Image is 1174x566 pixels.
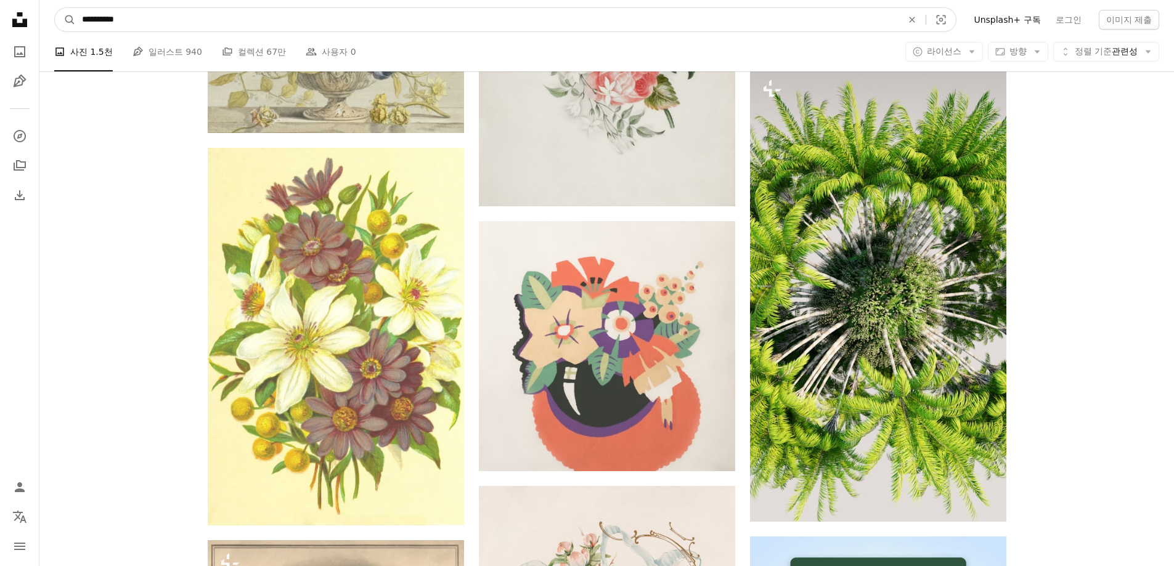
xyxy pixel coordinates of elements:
a: Unsplash+ 구독 [966,10,1048,30]
button: 이미지 제출 [1099,10,1159,30]
button: 시각적 검색 [926,8,956,31]
a: 로그인 / 가입 [7,475,32,499]
a: 사진 [7,39,32,64]
a: 로그인 [1048,10,1089,30]
button: 언어 [7,504,32,529]
button: 정렬 기준관련성 [1053,42,1159,62]
img: 주변에 잎이 많은 녹색 식물 [750,67,1006,522]
a: 일러스트 940 [132,32,202,71]
img: 보라색과 흰색 꽃 그림 [208,148,464,525]
button: 라이선스 [905,42,983,62]
a: 컬렉션 67만 [222,32,286,71]
button: 삭제 [899,8,926,31]
a: 탐색 [7,124,32,148]
img: 머리에 꽃을 꽂은 여인의 그림 [479,221,735,471]
span: 0 [351,45,356,59]
button: 방향 [988,42,1048,62]
span: 정렬 기준 [1075,46,1112,56]
a: 컬렉션 [7,153,32,178]
span: 67만 [266,45,286,59]
span: 라이선스 [927,46,961,56]
a: 일러스트 [7,69,32,94]
span: 940 [185,45,202,59]
a: 주변에 잎이 많은 녹색 식물 [750,288,1006,299]
a: 다운로드 내역 [7,183,32,208]
button: 메뉴 [7,534,32,559]
a: 사용자 0 [306,32,356,71]
span: 방향 [1009,46,1027,56]
a: 홈 — Unsplash [7,7,32,34]
a: 머리에 꽃을 꽂은 여인의 그림 [479,340,735,351]
button: Unsplash 검색 [55,8,76,31]
span: 관련성 [1075,46,1138,58]
form: 사이트 전체에서 이미지 찾기 [54,7,956,32]
a: 보라색과 흰색 꽃 그림 [208,331,464,342]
